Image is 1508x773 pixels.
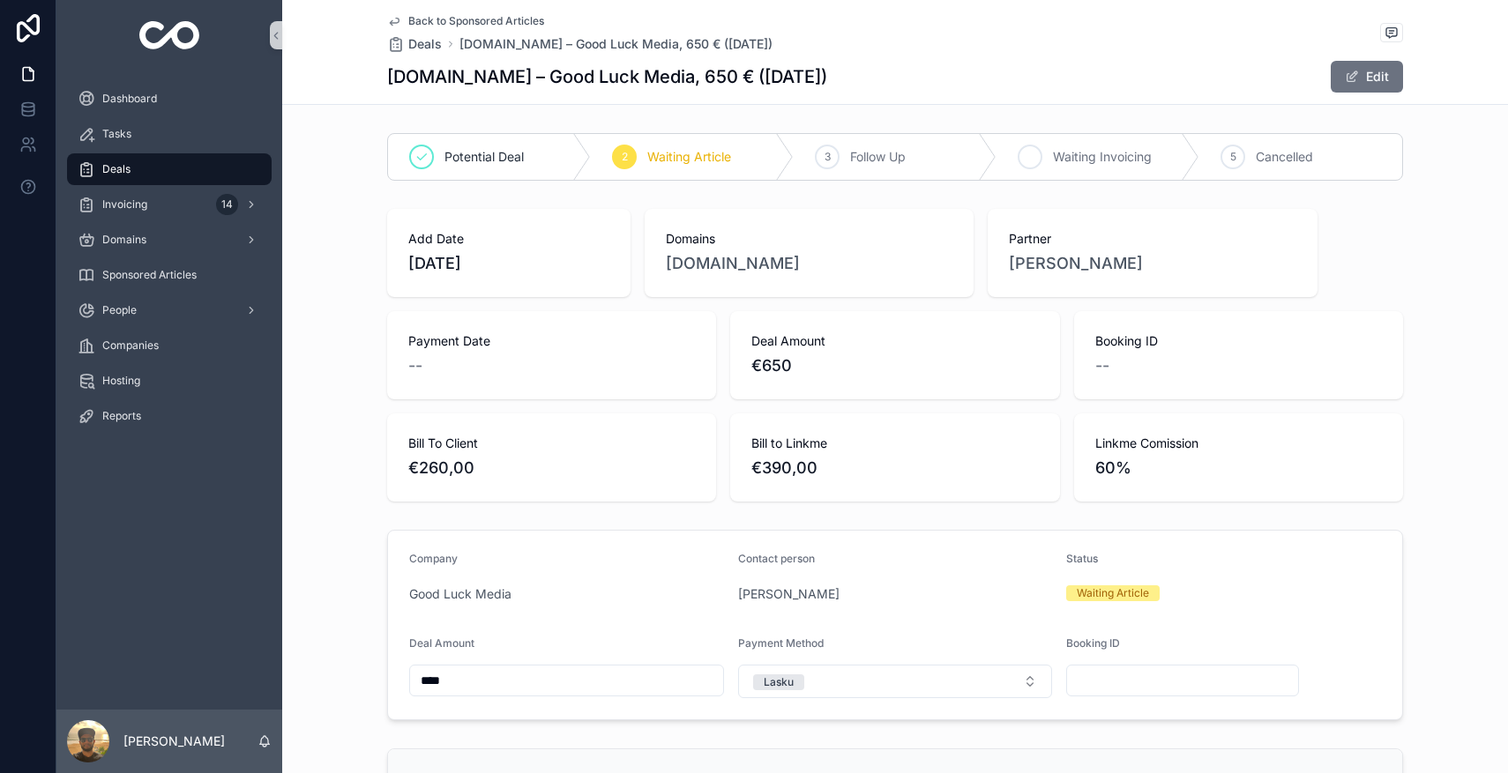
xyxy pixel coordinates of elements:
span: Payment Date [408,332,695,350]
span: Dashboard [102,92,157,106]
span: Contact person [738,552,815,565]
a: People [67,294,272,326]
a: Back to Sponsored Articles [387,14,544,28]
span: 5 [1230,150,1236,164]
div: 14 [216,194,238,215]
span: Deals [408,35,442,53]
span: Partner [1009,230,1295,248]
button: Edit [1331,61,1403,93]
a: Deals [67,153,272,185]
a: Domains [67,224,272,256]
p: [PERSON_NAME] [123,732,225,750]
span: Booking ID [1095,332,1382,350]
span: Hosting [102,374,140,388]
span: Companies [102,338,159,353]
span: Add Date [408,230,609,248]
h1: [DOMAIN_NAME] – Good Luck Media, 650 € ([DATE]) [387,64,827,89]
span: Potential Deal [444,148,524,166]
span: Bill To Client [408,435,695,452]
span: Sponsored Articles [102,268,197,282]
span: 2 [622,150,628,164]
span: Deal Amount [409,636,474,650]
div: Waiting Article [1077,585,1149,601]
img: App logo [139,21,200,49]
a: Tasks [67,118,272,150]
span: -- [1095,353,1109,378]
span: Bill to Linkme [751,435,1038,452]
span: Company [409,552,458,565]
span: 60% [1095,456,1382,480]
a: [DOMAIN_NAME] [666,251,800,276]
span: Deals [102,162,131,176]
span: People [102,303,137,317]
a: Good Luck Media [409,585,511,603]
span: Invoicing [102,197,147,212]
span: Back to Sponsored Articles [408,14,544,28]
a: [DOMAIN_NAME] – Good Luck Media, 650 € ([DATE]) [459,35,773,53]
div: scrollable content [56,71,282,455]
a: Deals [387,35,442,53]
a: Hosting [67,365,272,397]
span: Cancelled [1256,148,1313,166]
span: Waiting Article [647,148,731,166]
a: Invoicing14 [67,189,272,220]
span: Tasks [102,127,131,141]
button: Select Button [738,665,1053,698]
span: -- [408,353,422,378]
a: [PERSON_NAME] [738,585,840,603]
a: Companies [67,330,272,361]
span: Follow Up [850,148,906,166]
span: Domains [666,230,952,248]
span: 3 [825,150,831,164]
span: €260,00 [408,456,695,480]
a: Sponsored Articles [67,259,272,291]
span: €650 [751,353,1038,378]
span: Booking ID [1066,636,1120,650]
span: Status [1066,552,1098,565]
a: Dashboard [67,83,272,115]
span: Deal Amount [751,332,1038,350]
span: Domains [102,233,146,247]
a: Reports [67,400,272,432]
a: [PERSON_NAME] [1009,251,1143,276]
span: Reports [102,409,141,423]
span: [DATE] [408,251,609,276]
span: Waiting Invoicing [1053,148,1152,166]
span: Payment Method [738,636,824,650]
div: Lasku [764,674,794,690]
span: Linkme Comission [1095,435,1382,452]
span: €390,00 [751,456,1038,480]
